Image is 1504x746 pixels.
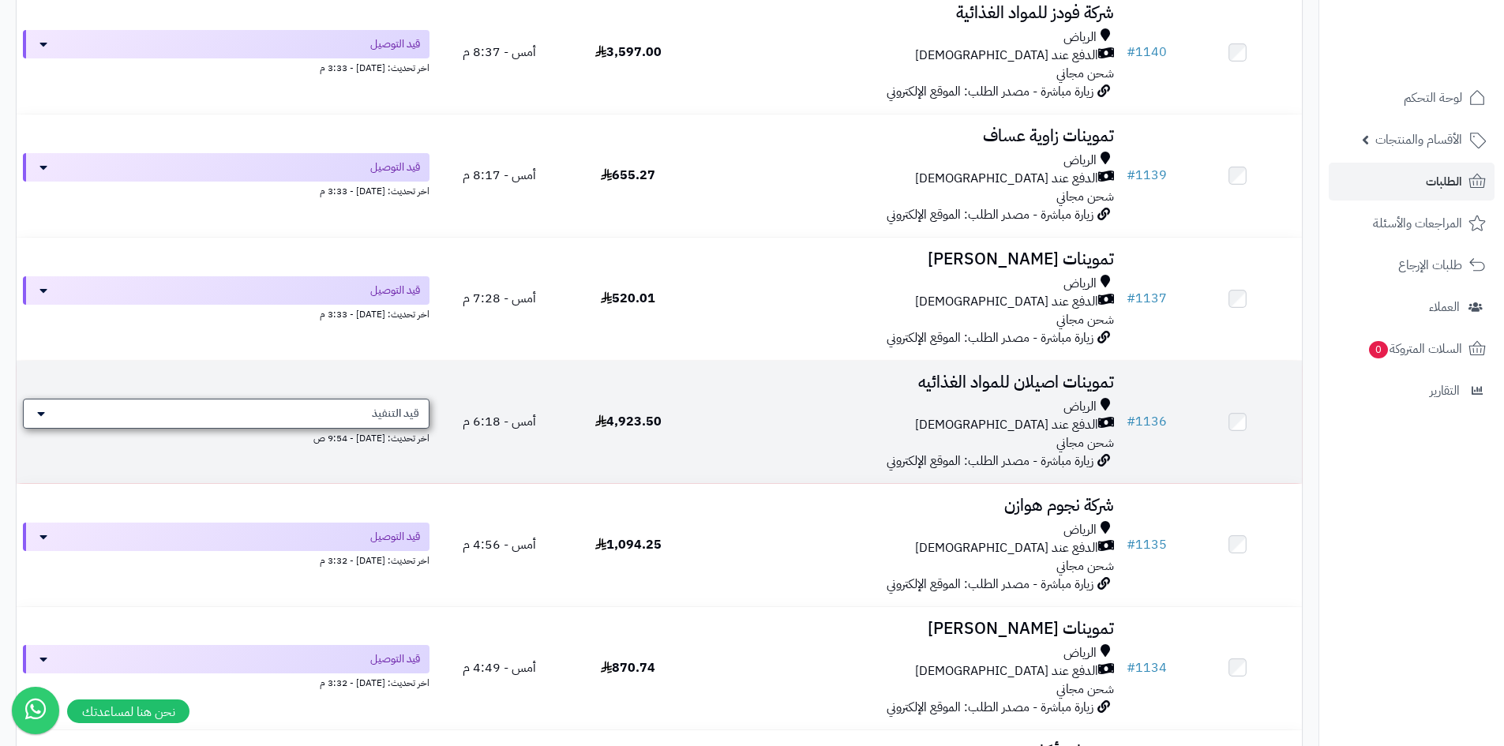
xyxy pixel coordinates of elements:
[463,166,536,185] span: أمس - 8:17 م
[1329,204,1495,242] a: المراجعات والأسئلة
[601,289,655,308] span: 520.01
[23,429,429,445] div: اخر تحديث: [DATE] - 9:54 ص
[1127,412,1167,431] a: #1136
[915,170,1098,188] span: الدفع عند [DEMOGRAPHIC_DATA]
[1063,521,1097,539] span: الرياض
[699,373,1114,392] h3: تموينات اصيلان للمواد الغذائيه
[1063,28,1097,47] span: الرياض
[1329,288,1495,326] a: العملاء
[601,658,655,677] span: 870.74
[887,575,1093,594] span: زيارة مباشرة - مصدر الطلب: الموقع الإلكتروني
[23,305,429,321] div: اخر تحديث: [DATE] - 3:33 م
[463,412,536,431] span: أمس - 6:18 م
[887,698,1093,717] span: زيارة مباشرة - مصدر الطلب: الموقع الإلكتروني
[915,662,1098,680] span: الدفع عند [DEMOGRAPHIC_DATA]
[1127,166,1135,185] span: #
[915,47,1098,65] span: الدفع عند [DEMOGRAPHIC_DATA]
[1127,43,1135,62] span: #
[699,4,1114,22] h3: شركة فودز للمواد الغذائية
[1375,129,1462,151] span: الأقسام والمنتجات
[1398,254,1462,276] span: طلبات الإرجاع
[595,43,662,62] span: 3,597.00
[463,535,536,554] span: أمس - 4:56 م
[1056,680,1114,699] span: شحن مجاني
[1367,338,1462,360] span: السلات المتروكة
[887,205,1093,224] span: زيارة مباشرة - مصدر الطلب: الموقع الإلكتروني
[463,658,536,677] span: أمس - 4:49 م
[699,250,1114,268] h3: تموينات [PERSON_NAME]
[1329,372,1495,410] a: التقارير
[1127,535,1167,554] a: #1135
[699,620,1114,638] h3: تموينات [PERSON_NAME]
[1056,64,1114,83] span: شحن مجاني
[1329,246,1495,284] a: طلبات الإرجاع
[887,452,1093,470] span: زيارة مباشرة - مصدر الطلب: الموقع الإلكتروني
[1127,412,1135,431] span: #
[1397,43,1489,76] img: logo-2.png
[915,416,1098,434] span: الدفع عند [DEMOGRAPHIC_DATA]
[1369,341,1388,358] span: 0
[887,82,1093,101] span: زيارة مباشرة - مصدر الطلب: الموقع الإلكتروني
[887,328,1093,347] span: زيارة مباشرة - مصدر الطلب: الموقع الإلكتروني
[1063,644,1097,662] span: الرياض
[1329,79,1495,117] a: لوحة التحكم
[1056,310,1114,329] span: شحن مجاني
[595,535,662,554] span: 1,094.25
[915,539,1098,557] span: الدفع عند [DEMOGRAPHIC_DATA]
[1063,275,1097,293] span: الرياض
[699,497,1114,515] h3: شركة نجوم هوازن
[1127,535,1135,554] span: #
[1056,433,1114,452] span: شحن مجاني
[1429,296,1460,318] span: العملاء
[463,43,536,62] span: أمس - 8:37 م
[1426,171,1462,193] span: الطلبات
[370,36,420,52] span: قيد التوصيل
[699,127,1114,145] h3: تموينات زاوية عساف
[370,529,420,545] span: قيد التوصيل
[1127,289,1167,308] a: #1137
[23,673,429,690] div: اخر تحديث: [DATE] - 3:32 م
[595,412,662,431] span: 4,923.50
[601,166,655,185] span: 655.27
[1127,43,1167,62] a: #1140
[23,551,429,568] div: اخر تحديث: [DATE] - 3:32 م
[1329,163,1495,201] a: الطلبات
[1063,398,1097,416] span: الرياض
[1127,289,1135,308] span: #
[1056,187,1114,206] span: شحن مجاني
[23,58,429,75] div: اخر تحديث: [DATE] - 3:33 م
[370,283,420,298] span: قيد التوصيل
[1127,658,1167,677] a: #1134
[1127,658,1135,677] span: #
[23,182,429,198] div: اخر تحديث: [DATE] - 3:33 م
[1063,152,1097,170] span: الرياض
[1127,166,1167,185] a: #1139
[1373,212,1462,234] span: المراجعات والأسئلة
[915,293,1098,311] span: الدفع عند [DEMOGRAPHIC_DATA]
[463,289,536,308] span: أمس - 7:28 م
[372,406,419,422] span: قيد التنفيذ
[1404,87,1462,109] span: لوحة التحكم
[370,159,420,175] span: قيد التوصيل
[1329,330,1495,368] a: السلات المتروكة0
[1430,380,1460,402] span: التقارير
[1056,557,1114,575] span: شحن مجاني
[370,651,420,667] span: قيد التوصيل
